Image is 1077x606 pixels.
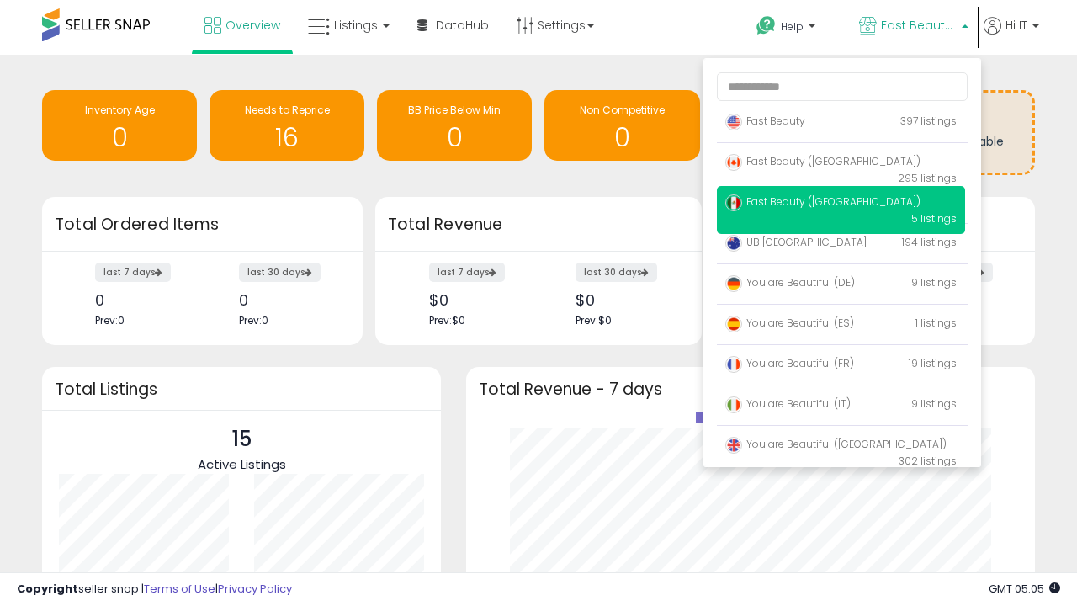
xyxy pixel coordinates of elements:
p: 15 [198,423,286,455]
img: uk.png [725,437,742,454]
span: 194 listings [902,235,957,249]
a: Needs to Reprice 16 [210,90,364,161]
span: Fast Beauty [725,114,805,128]
div: 0 [239,291,333,309]
span: Prev: 0 [95,313,125,327]
span: You are Beautiful (IT) [725,396,851,411]
i: Get Help [756,15,777,36]
h3: Total Ordered Items [55,213,350,237]
a: Terms of Use [144,581,215,597]
span: Non Competitive [580,103,665,117]
span: 295 listings [898,171,957,185]
span: Listings [334,17,378,34]
img: france.png [725,356,742,373]
img: canada.png [725,154,742,171]
div: 0 [95,291,189,309]
span: BB Price Below Min [408,103,501,117]
span: Prev: $0 [429,313,465,327]
span: Fast Beauty ([GEOGRAPHIC_DATA]) [725,154,920,168]
span: Active Listings [198,455,286,473]
span: 302 listings [899,454,957,468]
span: 1 listings [915,316,957,330]
h1: 0 [553,124,691,151]
span: 2025-10-14 05:05 GMT [989,581,1060,597]
h3: Total Listings [55,383,428,396]
label: last 7 days [429,263,505,282]
span: DataHub [436,17,489,34]
span: UB [GEOGRAPHIC_DATA] [725,235,867,249]
h3: Total Revenue [388,213,689,237]
img: mexico.png [725,194,742,211]
span: Fast Beauty ([GEOGRAPHIC_DATA]) [881,17,957,34]
a: Privacy Policy [218,581,292,597]
span: Hi IT [1005,17,1027,34]
h3: Total Revenue - 7 days [479,383,1022,396]
div: $0 [576,291,672,309]
label: last 7 days [95,263,171,282]
label: last 30 days [576,263,657,282]
label: last 30 days [239,263,321,282]
a: Non Competitive 0 [544,90,699,161]
span: Overview [225,17,280,34]
div: $0 [429,291,526,309]
span: You are Beautiful (FR) [725,356,854,370]
a: Hi IT [984,17,1039,55]
span: Prev: $0 [576,313,612,327]
span: 9 listings [911,396,957,411]
strong: Copyright [17,581,78,597]
a: Help [743,3,844,55]
h1: 0 [50,124,188,151]
span: Prev: 0 [239,313,268,327]
span: Fast Beauty ([GEOGRAPHIC_DATA]) [725,194,920,209]
span: 19 listings [909,356,957,370]
span: 397 listings [900,114,957,128]
span: Needs to Reprice [245,103,330,117]
span: Inventory Age [85,103,155,117]
span: 9 listings [911,275,957,290]
img: spain.png [725,316,742,332]
img: australia.png [725,235,742,252]
div: seller snap | | [17,582,292,598]
h1: 0 [385,124,523,151]
img: usa.png [725,114,742,130]
span: You are Beautiful (ES) [725,316,854,330]
h1: 16 [218,124,356,151]
img: germany.png [725,275,742,292]
span: Help [781,19,804,34]
a: BB Price Below Min 0 [377,90,532,161]
a: Inventory Age 0 [42,90,197,161]
img: italy.png [725,396,742,413]
span: 15 listings [909,211,957,226]
span: You are Beautiful (DE) [725,275,855,290]
span: You are Beautiful ([GEOGRAPHIC_DATA]) [725,437,947,451]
